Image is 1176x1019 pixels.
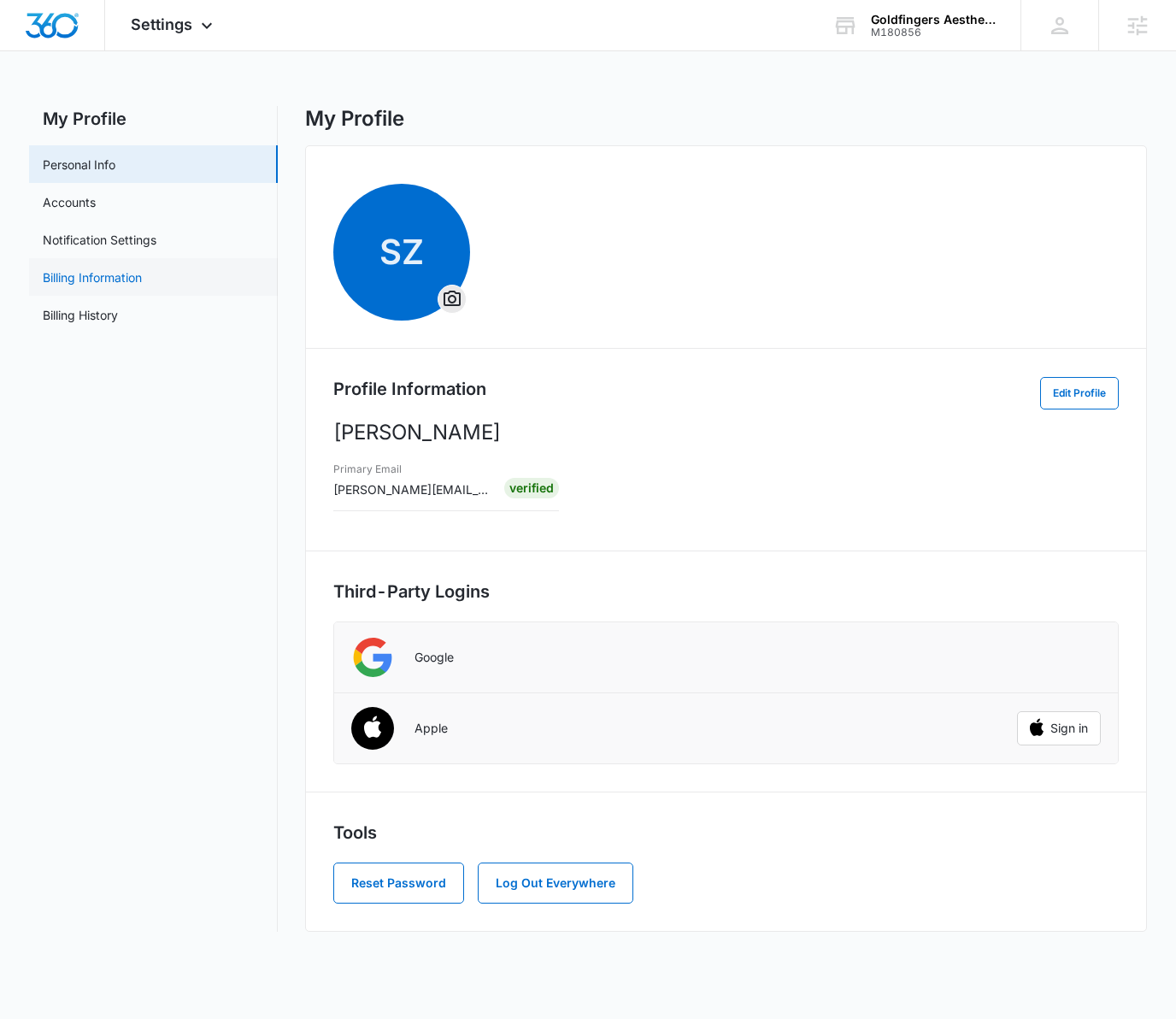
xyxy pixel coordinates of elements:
[43,268,142,286] a: Billing Information
[504,478,559,498] div: Verified
[1017,711,1101,745] button: Sign in
[1008,639,1109,676] iframe: Sign in with Google Button
[43,306,118,324] a: Billing History
[871,13,996,27] div: account name
[333,579,1118,604] h2: Third-Party Logins
[333,482,638,497] span: [PERSON_NAME][EMAIL_ADDRESS][DOMAIN_NAME]
[333,820,1118,845] h2: Tools
[333,184,470,321] span: SZOverflow Menu
[333,417,1118,448] p: [PERSON_NAME]
[438,286,466,313] button: Overflow Menu
[43,156,115,174] a: Personal Info
[131,15,192,33] span: Settings
[1040,377,1119,409] button: Edit Profile
[351,636,394,679] img: Google
[333,863,464,904] button: Reset Password
[305,106,404,132] h1: My Profile
[341,698,405,762] img: Apple
[415,650,454,665] p: Google
[333,462,491,477] h3: Primary Email
[43,193,96,211] a: Accounts
[415,721,448,736] p: Apple
[333,184,470,321] span: SZ
[29,106,278,132] h2: My Profile
[871,27,996,38] div: account id
[333,376,486,402] h2: Profile Information
[43,231,156,249] a: Notification Settings
[478,863,633,904] button: Log Out Everywhere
